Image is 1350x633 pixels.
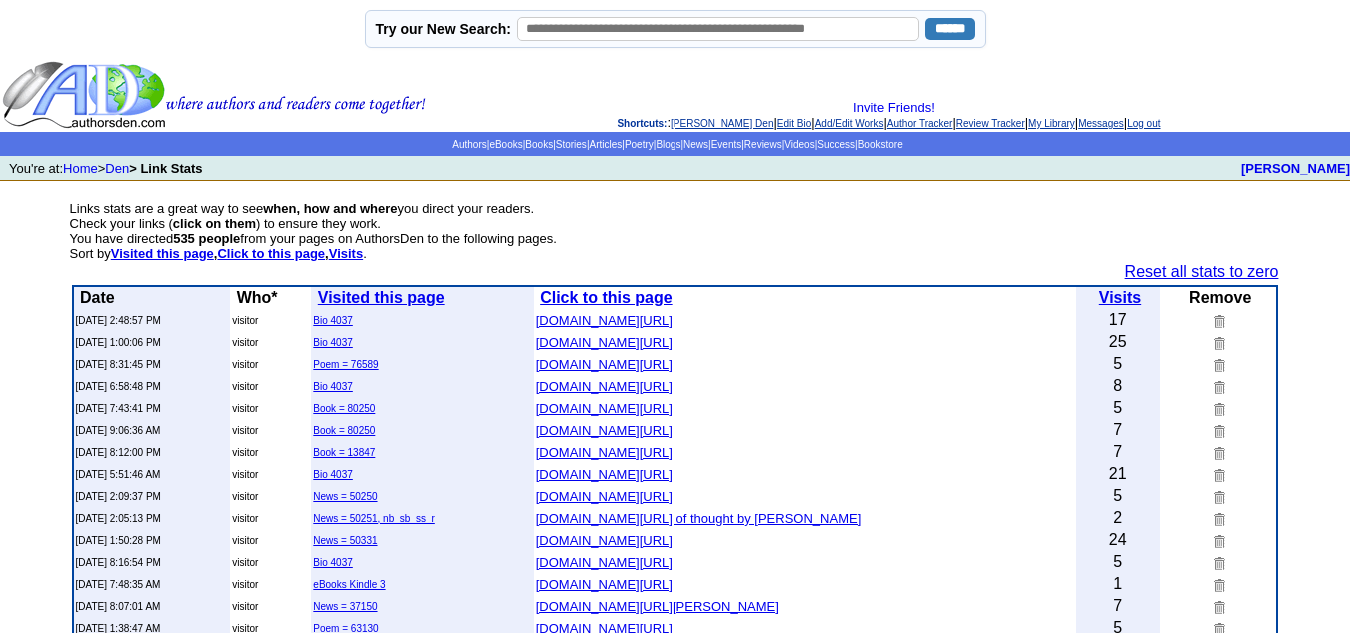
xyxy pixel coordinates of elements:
td: 7 [1076,419,1160,441]
td: 25 [1076,331,1160,353]
td: 24 [1076,529,1160,551]
font: visitor [232,601,258,612]
a: Books [525,139,553,150]
b: click on them [173,216,256,231]
font: [DATE] 6:58:48 PM [76,381,161,392]
font: You're at: > [9,161,203,176]
font: visitor [232,513,258,524]
font: [DOMAIN_NAME][URL] [536,335,673,350]
a: Add/Edit Works [815,118,884,129]
font: [DATE] 8:12:00 PM [76,447,161,458]
font: visitor [232,447,258,458]
b: 535 people [173,231,240,246]
img: Remove this link [1210,401,1225,416]
font: [DOMAIN_NAME][URL] [536,467,673,482]
img: Remove this link [1210,511,1225,526]
a: [PERSON_NAME] Den [671,118,773,129]
a: Book = 13847 [313,447,375,458]
a: News = 50251, nb_sb_ss_r [313,513,434,524]
img: Remove this link [1210,533,1225,548]
b: Visits [1099,289,1141,306]
a: Book = 80250 [313,425,375,436]
font: [DATE] 2:09:37 PM [76,491,161,502]
a: [DOMAIN_NAME][URL] [536,465,673,482]
font: [DATE] 8:07:01 AM [76,601,161,612]
img: Remove this link [1210,379,1225,394]
a: Invite Friends! [853,100,935,115]
a: eBooks [489,139,522,150]
a: Stories [556,139,587,150]
a: Click to this page [540,289,672,306]
a: Events [711,139,742,150]
a: [DOMAIN_NAME][URL] [536,399,673,416]
a: [DOMAIN_NAME][URL] [536,531,673,548]
b: Remove [1189,289,1251,306]
b: , [217,246,328,261]
font: visitor [232,491,258,502]
font: [DATE] 1:50:28 PM [76,535,161,546]
a: Authors [452,139,486,150]
font: [DOMAIN_NAME][URL] of thought by [PERSON_NAME] [536,511,862,526]
font: visitor [232,315,258,326]
font: [DOMAIN_NAME][URL] [536,533,673,548]
a: Reviews [744,139,782,150]
td: 5 [1076,551,1160,573]
font: [DATE] 8:31:45 PM [76,359,161,370]
a: Visited this page [318,289,445,306]
font: [DOMAIN_NAME][URL] [536,357,673,372]
a: Success [817,139,855,150]
font: visitor [232,359,258,370]
img: Remove this link [1210,335,1225,350]
font: [DOMAIN_NAME][URL] [536,379,673,394]
img: Remove this link [1210,423,1225,438]
a: [DOMAIN_NAME][URL] of thought by [PERSON_NAME] [536,509,862,526]
a: Reset all stats to zero [1125,263,1279,280]
a: News = 37150 [313,601,377,612]
td: 5 [1076,397,1160,419]
a: Log out [1127,118,1160,129]
a: [DOMAIN_NAME][URL] [536,575,673,592]
a: Blogs [656,139,680,150]
div: : | | | | | | | [430,100,1348,130]
a: News = 50250 [313,491,377,502]
font: [DATE] 1:00:06 PM [76,337,161,348]
font: [DOMAIN_NAME][URL] [536,445,673,460]
a: [DOMAIN_NAME][URL] [536,333,673,350]
a: [DOMAIN_NAME][URL] [536,421,673,438]
a: Messages [1078,118,1124,129]
img: Remove this link [1210,489,1225,504]
img: Remove this link [1210,313,1225,328]
font: [DOMAIN_NAME][URL] [536,555,673,570]
b: > Link Stats [129,161,202,176]
img: Remove this link [1210,577,1225,592]
font: visitor [232,469,258,480]
a: [DOMAIN_NAME][URL] [536,311,673,328]
b: when, how and where [263,201,397,216]
b: [PERSON_NAME] [1241,161,1350,176]
font: [DATE] 8:16:54 PM [76,557,161,568]
a: My Library [1028,118,1075,129]
font: [DOMAIN_NAME][URL] [536,313,673,328]
span: Shortcuts: [617,118,667,129]
a: Videos [784,139,814,150]
b: , [111,246,218,261]
font: visitor [232,403,258,414]
font: [DOMAIN_NAME][URL] [536,423,673,438]
a: Poetry [625,139,654,150]
img: Remove this link [1210,445,1225,460]
a: [DOMAIN_NAME][URL] [536,443,673,460]
a: [DOMAIN_NAME][URL] [536,355,673,372]
font: [DATE] 5:51:46 AM [76,469,161,480]
font: [DATE] 7:43:41 PM [76,403,161,414]
td: 17 [1076,309,1160,331]
font: visitor [232,425,258,436]
a: Bio 4037 [313,557,352,568]
font: [DOMAIN_NAME][URL] [536,401,673,416]
a: Visits [329,246,363,261]
a: Book = 80250 [313,403,375,414]
font: [DOMAIN_NAME][URL][PERSON_NAME] [536,599,779,614]
font: [DATE] 7:48:35 AM [76,579,161,590]
img: Remove this link [1210,467,1225,482]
